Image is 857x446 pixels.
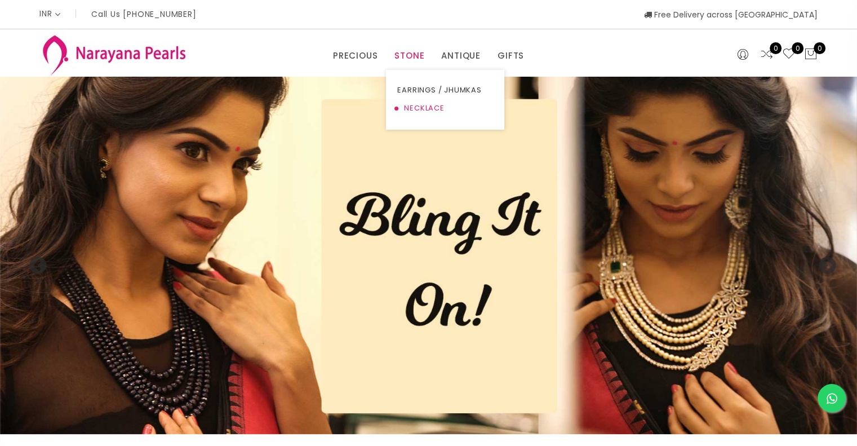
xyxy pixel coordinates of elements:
button: Next [818,257,829,268]
a: 0 [782,47,796,62]
span: 0 [770,42,781,54]
a: GIFTS [498,47,524,64]
button: Previous [28,257,39,268]
span: Free Delivery across [GEOGRAPHIC_DATA] [644,9,818,20]
button: 0 [804,47,818,62]
a: NECKLACE [397,99,493,117]
p: Call Us [PHONE_NUMBER] [91,10,197,18]
a: 0 [760,47,774,62]
a: ANTIQUE [441,47,481,64]
a: PRECIOUS [333,47,378,64]
a: EARRINGS / JHUMKAS [397,81,493,99]
span: 0 [814,42,825,54]
span: 0 [792,42,803,54]
a: STONE [394,47,424,64]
